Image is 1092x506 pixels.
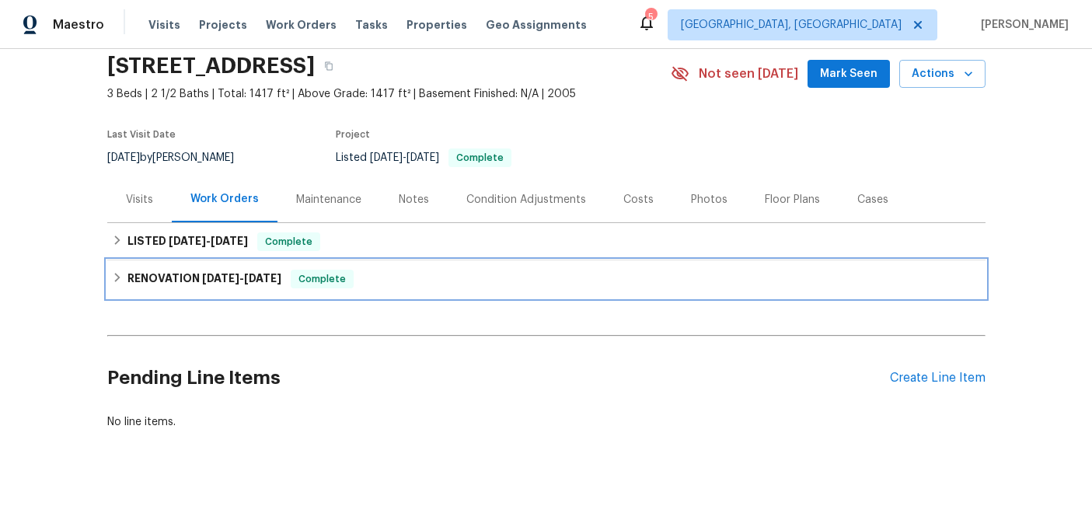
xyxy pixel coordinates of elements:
span: Not seen [DATE] [699,66,798,82]
div: Photos [691,192,727,208]
span: Actions [912,65,973,84]
span: Last Visit Date [107,130,176,139]
span: Listed [336,152,511,163]
span: - [202,273,281,284]
div: Cases [857,192,888,208]
span: [DATE] [244,273,281,284]
span: Visits [148,17,180,33]
span: - [169,236,248,246]
div: Floor Plans [765,192,820,208]
span: - [370,152,439,163]
span: [DATE] [107,152,140,163]
div: No line items. [107,414,986,430]
span: [PERSON_NAME] [975,17,1069,33]
h6: RENOVATION [127,270,281,288]
div: Visits [126,192,153,208]
span: Complete [450,153,510,162]
h2: Pending Line Items [107,342,890,414]
div: 5 [645,9,656,25]
span: [DATE] [406,152,439,163]
span: Complete [259,234,319,250]
button: Copy Address [315,52,343,80]
span: Geo Assignments [486,17,587,33]
span: 3 Beds | 2 1/2 Baths | Total: 1417 ft² | Above Grade: 1417 ft² | Basement Finished: N/A | 2005 [107,86,671,102]
span: Maestro [53,17,104,33]
div: RENOVATION [DATE]-[DATE]Complete [107,260,986,298]
span: Work Orders [266,17,337,33]
span: [DATE] [202,273,239,284]
div: Work Orders [190,191,259,207]
div: Costs [623,192,654,208]
div: LISTED [DATE]-[DATE]Complete [107,223,986,260]
div: by [PERSON_NAME] [107,148,253,167]
span: Tasks [355,19,388,30]
span: [DATE] [370,152,403,163]
span: [DATE] [211,236,248,246]
span: Mark Seen [820,65,877,84]
div: Condition Adjustments [466,192,586,208]
h2: [STREET_ADDRESS] [107,58,315,74]
button: Actions [899,60,986,89]
span: [DATE] [169,236,206,246]
span: Project [336,130,370,139]
span: Properties [406,17,467,33]
span: [GEOGRAPHIC_DATA], [GEOGRAPHIC_DATA] [681,17,902,33]
div: Create Line Item [890,371,986,386]
div: Notes [399,192,429,208]
span: Complete [292,271,352,287]
h6: LISTED [127,232,248,251]
span: Projects [199,17,247,33]
div: Maintenance [296,192,361,208]
button: Mark Seen [808,60,890,89]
